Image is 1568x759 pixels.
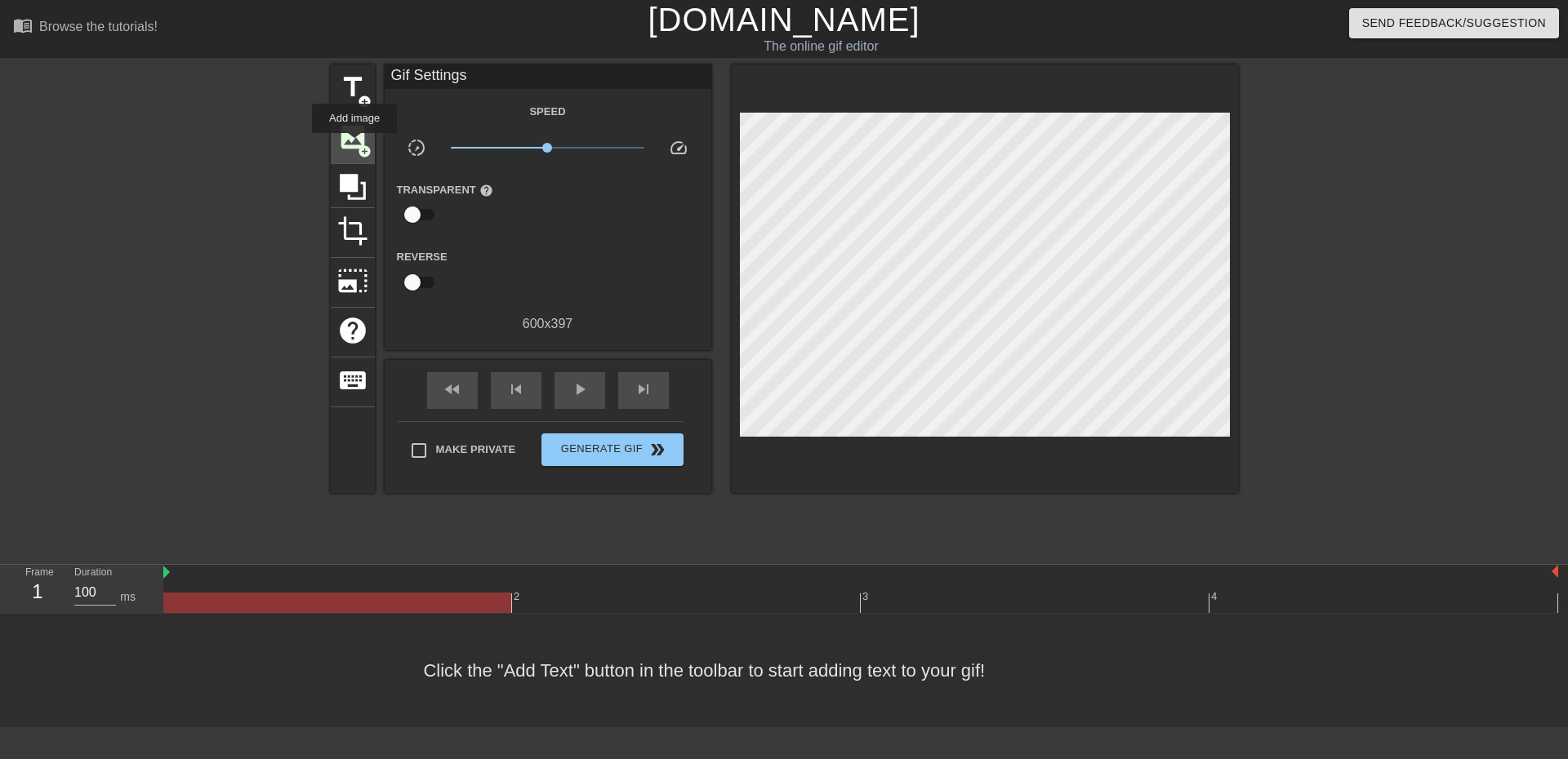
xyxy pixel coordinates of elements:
[436,442,516,458] span: Make Private
[1349,8,1559,38] button: Send Feedback/Suggestion
[397,249,448,265] label: Reverse
[337,72,368,103] span: title
[648,440,667,459] span: double_arrow
[479,184,493,198] span: help
[385,314,711,334] div: 600 x 397
[514,588,523,605] div: 2
[862,588,871,605] div: 3
[39,20,158,33] div: Browse the tutorials!
[25,577,50,606] div: 1
[337,215,368,246] span: crop
[1211,588,1220,605] div: 4
[548,440,676,459] span: Generate Gif
[358,144,372,158] span: add_circle
[1362,13,1546,33] span: Send Feedback/Suggestion
[1552,565,1558,578] img: bound-end.png
[13,16,33,35] span: menu_book
[74,568,112,578] label: Duration
[531,37,1111,56] div: The online gif editor
[337,265,368,296] span: photo_size_select_large
[541,433,683,466] button: Generate Gif
[570,379,590,399] span: play_arrow
[397,182,493,198] label: Transparent
[529,104,565,120] label: Speed
[13,565,62,612] div: Frame
[337,122,368,153] span: image
[634,379,653,399] span: skip_next
[648,2,920,38] a: [DOMAIN_NAME]
[385,64,711,89] div: Gif Settings
[13,16,158,41] a: Browse the tutorials!
[120,588,136,606] div: ms
[443,379,462,399] span: fast_rewind
[358,95,372,109] span: add_circle
[337,315,368,346] span: help
[669,138,688,158] span: speed
[337,365,368,396] span: keyboard
[506,379,526,399] span: skip_previous
[407,138,426,158] span: slow_motion_video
